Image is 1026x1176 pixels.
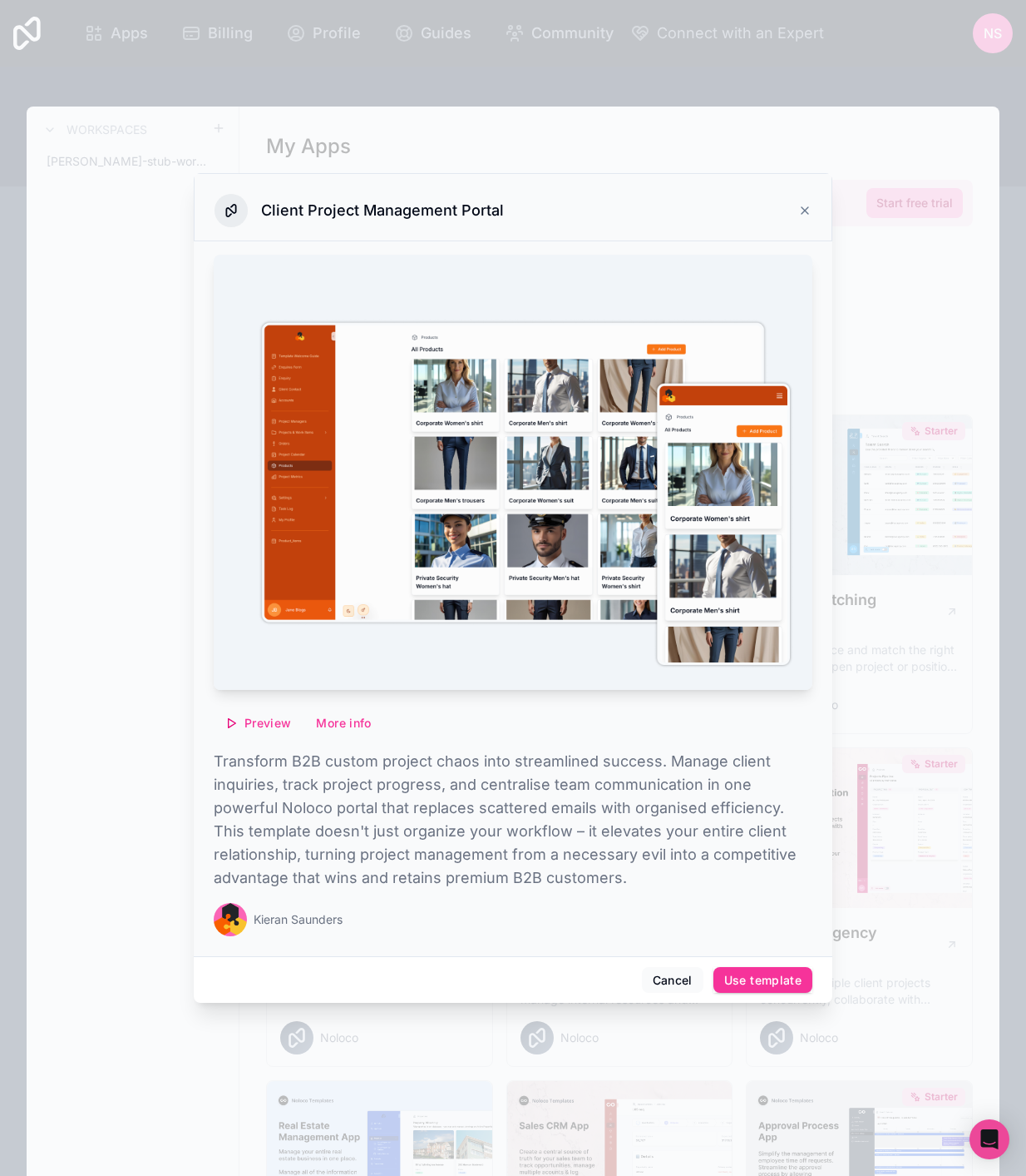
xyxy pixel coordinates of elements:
[214,255,812,691] img: Client Project Management Portal
[254,911,343,928] span: Kieran Saunders
[214,710,302,737] button: Preview
[713,967,812,994] button: Use template
[244,716,291,731] span: Preview
[261,201,504,221] h3: Client Project Management Portal
[969,1119,1009,1159] div: Open Intercom Messenger
[724,973,802,988] div: Use template
[214,750,812,890] p: Transform B2B custom project chaos into streamlined success. Manage client inquiries, track proje...
[305,710,382,737] button: More info
[642,967,703,994] button: Cancel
